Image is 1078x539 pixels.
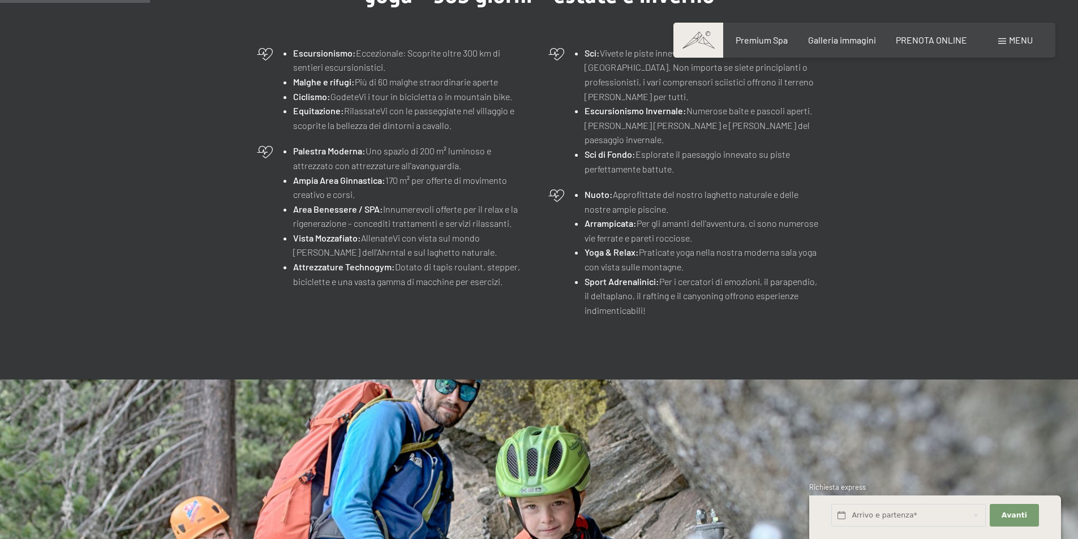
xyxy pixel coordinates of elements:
[293,202,530,231] li: Innumerevoli offerte per il relax e la rigenerazione – concediti trattamenti e servizi rilassanti.
[293,173,530,202] li: 170 m² per offerte di movimento creativo e corsi.
[1009,35,1033,45] span: Menu
[585,104,822,147] li: Numerose baite e pascoli aperti. [PERSON_NAME] [PERSON_NAME] e [PERSON_NAME] del paesaggio invern...
[293,144,530,173] li: Uno spazio di 200 m² luminoso e attrezzato con attrezzature all'avanguardia.
[293,48,356,58] strong: Escursionismo:
[1002,510,1027,520] span: Avanti
[585,187,822,216] li: Approfittate del nostro laghetto naturale e delle nostre ampie piscine.
[293,231,530,260] li: AllenateVi con vista sul mondo [PERSON_NAME] dell'Ahrntal e sul laghetto naturale.
[585,189,613,200] strong: Nuoto:
[585,276,659,287] strong: Sport Adrenalinici:
[293,76,355,87] strong: Malghe e rifugi:
[585,105,686,116] strong: Escursionismo Invernale:
[293,104,530,132] li: RilassateVi con le passeggiate nel villaggio e scoprite la bellezza dei dintorni a cavallo.
[293,260,530,288] li: Dotato di tapis roulant, stepper, biciclette e una vasta gamma di macchine per esercizi.
[585,274,822,318] li: Per i cercatori di emozioni, il parapendio, il deltaplano, il rafting e il canyoning offrono espe...
[585,245,822,274] li: Praticate yoga nella nostra moderna sala yoga con vista sulle montagne.
[293,261,395,272] strong: Attrezzature Technogym:
[293,105,344,116] strong: Equitazione:
[585,247,639,257] strong: Yoga & Relax:
[585,147,822,176] li: Esplorate il paesaggio innevato su piste perfettamente battute.
[585,149,635,159] strong: Sci di Fondo:
[585,46,822,104] li: Vivete le piste innevate [PERSON_NAME][GEOGRAPHIC_DATA]. Non importa se siete principianti o prof...
[896,35,967,45] a: PRENOTA ONLINE
[808,35,876,45] a: Galleria immagini
[293,75,530,89] li: Più di 60 malghe straordinarie aperte
[585,218,637,228] strong: Arrampicata:
[293,145,366,156] strong: Palestra Moderna:
[990,504,1038,527] button: Avanti
[293,175,385,186] strong: Ampia Area Ginnastica:
[293,46,530,75] li: Eccezionale: Scoprite oltre 300 km di sentieri escursionistici.
[293,91,330,102] strong: Ciclismo:
[293,204,383,214] strong: Area Benessere / SPA:
[293,89,530,104] li: GodeteVi i tour in bicicletta o in mountain bike.
[585,48,600,58] strong: Sci:
[809,482,866,491] span: Richiesta express
[585,216,822,245] li: Per gli amanti dell'avventura, ci sono numerose vie ferrate e pareti rocciose.
[736,35,788,45] a: Premium Spa
[293,232,361,243] strong: Vista Mozzafiato:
